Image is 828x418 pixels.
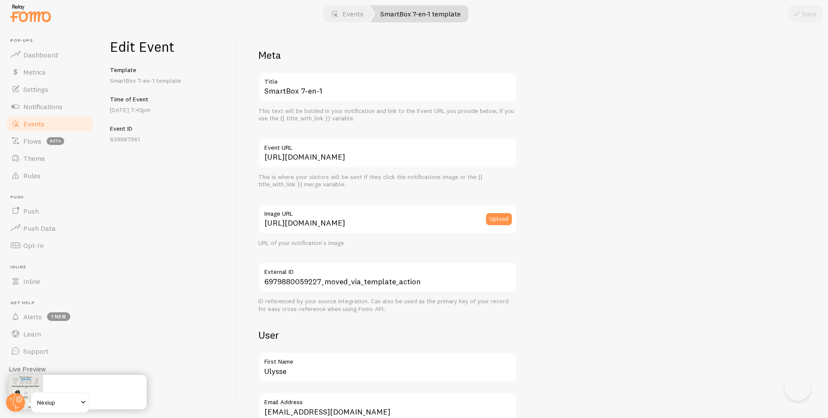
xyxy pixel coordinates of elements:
span: Flows [23,137,41,145]
span: 1 new [47,312,70,321]
span: Inline [23,277,40,286]
a: Support [5,343,94,360]
h5: Time of Event [110,95,227,103]
label: Event URL [258,138,517,153]
span: Metrics [23,68,46,76]
div: ID referenced by your source integration. Can also be used as the primary key of your record for ... [258,298,517,313]
label: Title [258,72,517,87]
span: beta [47,137,64,145]
span: Learn [23,330,41,338]
span: Inline [10,264,94,270]
p: SmartBox 7-en-1 template [110,76,227,85]
div: URL of your notification's image [258,239,517,247]
label: First Name [258,352,517,367]
a: Notifications [5,98,94,115]
p: 839867961 [110,135,227,144]
a: Inline [5,273,94,290]
a: Theme [5,150,94,167]
a: Learn [5,325,94,343]
span: Alerts [23,312,42,321]
span: Pop-ups [10,38,94,44]
span: Events [23,119,44,128]
span: Dashboard [23,50,58,59]
a: Rules [5,167,94,184]
button: Upload [486,213,512,225]
iframe: Help Scout Beacon - Open [785,375,811,401]
a: Push Data [5,220,94,237]
a: Nexiup [31,392,89,413]
h5: Template [110,66,227,74]
a: Metrics [5,63,94,81]
label: Email Address [258,393,517,407]
span: Notifications [23,102,63,111]
h2: User [258,328,517,342]
a: Events [5,115,94,132]
span: Rules [23,171,41,180]
img: fomo-relay-logo-orange.svg [9,2,52,24]
div: This is where your visitors will be sent if they click the notifications image or the {{ title_wi... [258,173,517,189]
p: [DATE] 7:42pm [110,106,227,114]
a: Opt-In [5,237,94,254]
a: Settings [5,81,94,98]
label: External ID [258,262,517,277]
span: Theme [23,154,45,163]
span: Settings [23,85,48,94]
a: Alerts 1 new [5,308,94,325]
div: This text will be bolded in your notification and link to the Event URL you provide below, if you... [258,107,517,123]
label: Image URL [258,204,517,219]
span: Opt-In [23,241,44,250]
h2: Meta [258,48,517,62]
span: Get Help [10,300,94,306]
span: Push [10,195,94,200]
span: Nexiup [37,397,78,408]
a: Dashboard [5,46,94,63]
a: Flows beta [5,132,94,150]
span: Push Data [23,224,56,233]
h1: Edit Event [110,38,227,56]
a: Push [5,202,94,220]
h5: Event ID [110,125,227,132]
span: Support [23,347,49,355]
span: Push [23,207,39,215]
